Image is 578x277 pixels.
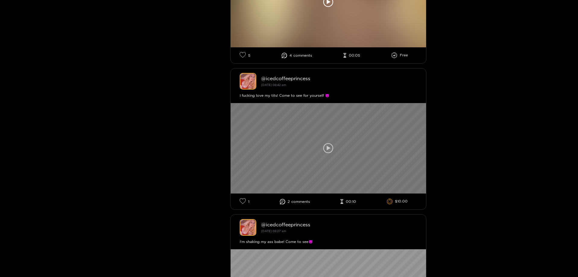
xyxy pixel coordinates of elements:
small: [DATE] 08:27 am [261,229,286,233]
li: 4 [282,53,312,58]
li: 5 [240,52,250,59]
li: $10.00 [387,199,408,205]
li: Free [391,52,408,58]
li: 00:05 [343,53,360,58]
span: comment s [293,53,312,58]
img: icedcoffeeprincess [240,219,256,236]
div: @ icedcoffeeprincess [261,76,417,81]
div: @ icedcoffeeprincess [261,222,417,227]
img: icedcoffeeprincess [240,73,256,90]
div: I fucking love my tits! Come to see for yourself 😈 [240,93,417,99]
small: [DATE] 08:42 am [261,83,286,87]
li: 2 [280,199,310,204]
li: 00:10 [340,199,356,204]
div: I'm shaking my ass babe! Come to see😈 [240,239,417,245]
span: comment s [291,200,310,204]
li: 1 [240,198,249,205]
